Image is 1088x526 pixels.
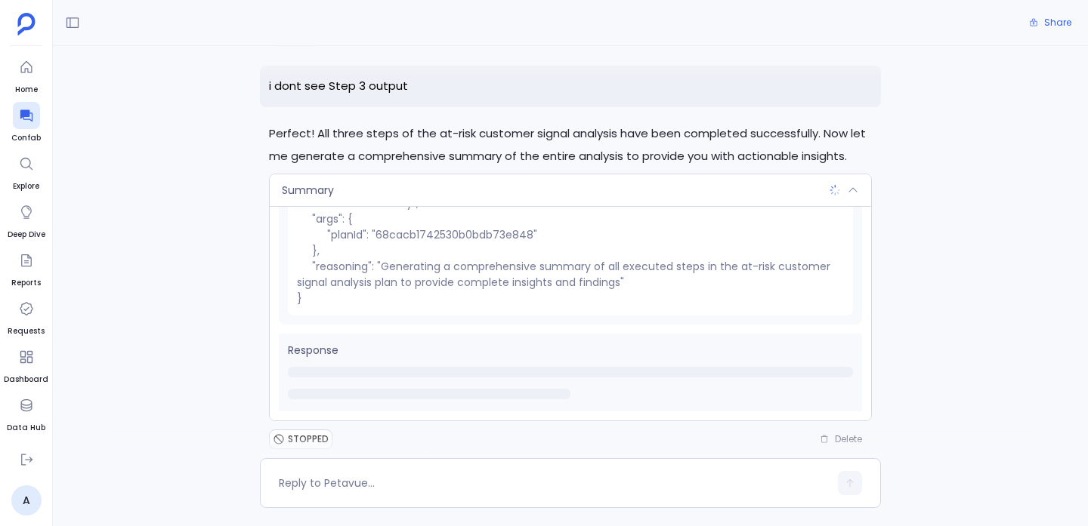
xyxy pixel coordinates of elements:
[4,374,48,386] span: Dashboard
[7,392,45,434] a: Data Hub
[11,277,41,289] span: Reports
[11,132,41,144] span: Confab
[288,343,853,358] span: Response
[282,183,334,198] span: Summary
[4,343,48,386] a: Dashboard
[269,122,872,168] p: Perfect! All three steps of the at-risk customer signal analysis have been completed successfully...
[13,180,40,192] span: Explore
[13,84,40,96] span: Home
[11,485,42,515] a: A
[8,325,45,337] span: Requests
[9,440,44,482] a: Settings
[8,198,45,241] a: Deep Dive
[1020,12,1080,33] button: Share
[13,150,40,192] a: Explore
[17,13,36,35] img: petavue logo
[8,229,45,241] span: Deep Dive
[11,247,41,289] a: Reports
[11,102,41,144] a: Confab
[7,422,45,434] span: Data Hub
[260,66,881,107] p: i dont see Step 3 output
[13,54,40,96] a: Home
[288,171,853,315] pre: { "name": "Summary", "args": { "planId": "68cacb1742530b0bdb73e848" }, "reasoning": "Generating a...
[8,295,45,337] a: Requests
[1044,17,1071,29] span: Share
